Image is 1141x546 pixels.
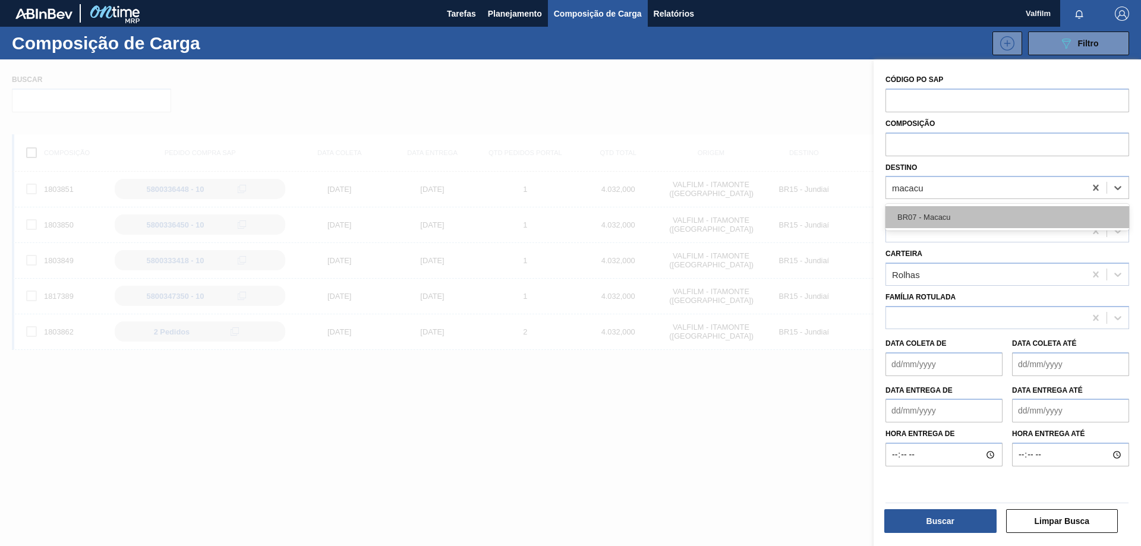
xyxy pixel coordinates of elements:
[885,352,1003,376] input: dd/mm/yyyy
[1006,509,1118,533] button: Limpar Busca
[885,163,917,172] label: Destino
[12,36,208,50] h1: Composição de Carga
[885,250,922,258] label: Carteira
[1028,31,1129,55] button: Filtro
[1078,39,1099,48] span: Filtro
[1012,352,1129,376] input: dd/mm/yyyy
[885,75,943,84] label: Código PO SAP
[1060,5,1098,22] button: Notificações
[885,206,1129,228] div: BR07 - Macacu
[1012,399,1129,422] input: dd/mm/yyyy
[885,386,953,394] label: Data entrega de
[1115,7,1129,21] img: Logout
[447,7,476,21] span: Tarefas
[885,293,956,301] label: Família Rotulada
[892,269,920,279] div: Rolhas
[885,425,1003,443] label: Hora entrega de
[885,119,935,128] label: Composição
[488,7,542,21] span: Planejamento
[654,7,694,21] span: Relatórios
[885,339,946,348] label: Data coleta de
[986,31,1022,55] div: Nova Composição
[1012,386,1083,394] label: Data entrega até
[15,8,73,19] img: TNhmsLtSVTkK8tSr43FrP2fwEKptu5GPRR3wAAAABJRU5ErkJggg==
[1012,425,1129,443] label: Hora entrega até
[884,509,997,533] button: Buscar
[1012,339,1076,348] label: Data coleta até
[554,7,642,21] span: Composição de Carga
[885,399,1003,422] input: dd/mm/yyyy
